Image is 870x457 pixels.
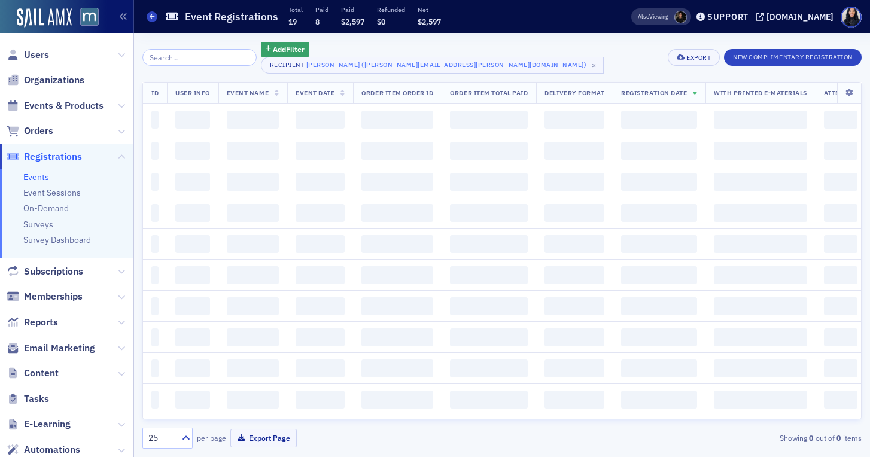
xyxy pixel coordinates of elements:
[824,142,857,160] span: ‌
[544,297,604,315] span: ‌
[296,359,345,377] span: ‌
[261,42,310,57] button: AddFilter
[72,8,99,28] a: View Homepage
[151,142,159,160] span: ‌
[630,432,862,443] div: Showing out of items
[80,8,99,26] img: SailAMX
[151,328,159,346] span: ‌
[807,432,816,443] strong: 0
[296,391,345,409] span: ‌
[7,392,49,406] a: Tasks
[288,5,303,14] p: Total
[175,391,210,409] span: ‌
[315,17,320,26] span: 8
[7,342,95,355] a: Email Marketing
[23,219,53,230] a: Surveys
[7,99,104,112] a: Events & Products
[544,173,604,191] span: ‌
[824,204,857,222] span: ‌
[361,235,433,253] span: ‌
[24,316,58,329] span: Reports
[377,17,385,26] span: $0
[175,89,210,97] span: User Info
[7,443,80,456] a: Automations
[296,173,345,191] span: ‌
[714,266,807,284] span: ‌
[638,13,668,21] span: Viewing
[824,328,857,346] span: ‌
[544,235,604,253] span: ‌
[361,204,433,222] span: ‌
[361,266,433,284] span: ‌
[361,111,433,129] span: ‌
[621,359,697,377] span: ‌
[544,204,604,222] span: ‌
[621,328,697,346] span: ‌
[707,11,749,22] div: Support
[151,297,159,315] span: ‌
[142,49,257,66] input: Search…
[185,10,278,24] h1: Event Registrations
[756,13,838,21] button: [DOMAIN_NAME]
[361,173,433,191] span: ‌
[24,99,104,112] span: Events & Products
[227,391,279,409] span: ‌
[230,429,297,447] button: Export Page
[7,124,53,138] a: Orders
[151,235,159,253] span: ‌
[151,111,159,129] span: ‌
[714,142,807,160] span: ‌
[824,111,857,129] span: ‌
[175,173,210,191] span: ‌
[24,342,95,355] span: Email Marketing
[824,297,857,315] span: ‌
[450,235,528,253] span: ‌
[824,173,857,191] span: ‌
[7,48,49,62] a: Users
[418,17,441,26] span: $2,597
[175,359,210,377] span: ‌
[341,17,364,26] span: $2,597
[714,235,807,253] span: ‌
[450,328,528,346] span: ‌
[621,89,687,97] span: Registration Date
[175,204,210,222] span: ‌
[270,61,305,69] div: Recipient
[7,74,84,87] a: Organizations
[23,172,49,182] a: Events
[227,297,279,315] span: ‌
[341,5,364,14] p: Paid
[714,359,807,377] span: ‌
[23,187,81,198] a: Event Sessions
[296,89,334,97] span: Event Date
[227,235,279,253] span: ‌
[714,173,807,191] span: ‌
[766,11,834,22] div: [DOMAIN_NAME]
[24,290,83,303] span: Memberships
[621,111,697,129] span: ‌
[151,359,159,377] span: ‌
[450,142,528,160] span: ‌
[544,142,604,160] span: ‌
[724,51,862,62] a: New Complimentary Registration
[261,57,604,74] button: Recipient[PERSON_NAME] ([PERSON_NAME][EMAIL_ADDRESS][PERSON_NAME][DOMAIN_NAME])×
[296,142,345,160] span: ‌
[621,297,697,315] span: ‌
[151,266,159,284] span: ‌
[17,8,72,28] img: SailAMX
[24,48,49,62] span: Users
[841,7,862,28] span: Profile
[24,418,71,431] span: E-Learning
[24,265,83,278] span: Subscriptions
[24,367,59,380] span: Content
[151,204,159,222] span: ‌
[24,74,84,87] span: Organizations
[377,5,405,14] p: Refunded
[227,173,279,191] span: ‌
[724,49,862,66] button: New Complimentary Registration
[296,266,345,284] span: ‌
[714,89,807,97] span: With Printed E-Materials
[450,266,528,284] span: ‌
[450,111,528,129] span: ‌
